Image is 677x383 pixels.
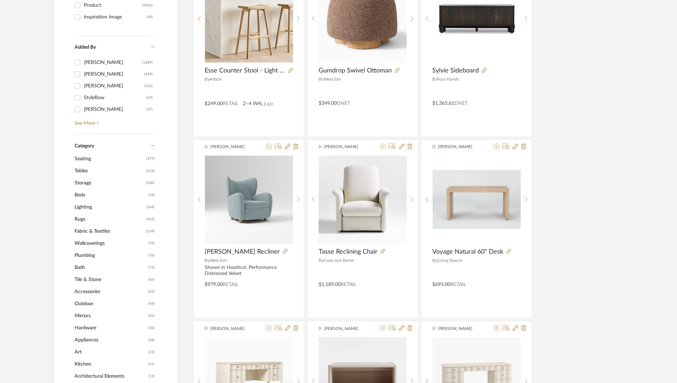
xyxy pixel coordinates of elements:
div: (449) [144,69,153,80]
span: 2–4 WK [243,100,261,108]
a: See More + [73,115,155,126]
div: Shown in Hazelnut, Performance Distressed Velvet [205,265,293,277]
span: $349.00 [319,101,337,106]
span: (21) [148,358,155,370]
span: Fabric & Textiles [75,225,144,237]
img: Voyage Natural 60" Desk [433,170,521,230]
span: Gumdrop Swivel Ottoman [319,67,392,75]
span: Retail [341,282,356,287]
img: Tasse Reclining Chair [319,156,407,244]
span: Seating [75,153,144,165]
span: [PERSON_NAME] [438,144,483,150]
span: Outdoor [75,298,146,310]
span: (73) [148,262,155,273]
span: DNET [337,101,350,106]
span: [PERSON_NAME] [438,325,483,332]
span: By [205,258,210,263]
span: [PERSON_NAME] [324,325,369,332]
span: Retail [223,282,238,287]
span: $979.00 [205,282,223,287]
span: Living Spaces [437,258,462,263]
span: Architectural Elements [75,370,146,382]
span: Four Hands [437,77,459,81]
div: [PERSON_NAME] [84,80,144,92]
div: (162) [144,80,153,92]
div: [PERSON_NAME] [84,69,144,80]
span: Tasse Reclining Chair [319,248,378,256]
div: (1289) [142,57,153,68]
span: (377) [146,153,155,164]
div: (65) [146,92,153,103]
span: Wallcoverings [75,237,146,249]
span: Hardware [75,322,146,334]
span: (28) [148,334,155,346]
span: Retail [223,101,238,106]
span: By [432,77,437,81]
span: (44) [148,298,155,309]
span: By [432,258,437,263]
span: Lead [261,102,273,107]
span: (334) [146,201,155,213]
span: By [319,77,324,81]
img: Jodie Wing Recliner [205,156,293,244]
span: (21) [148,346,155,358]
span: DNET [454,101,468,106]
span: (55) [148,189,155,201]
span: $1,365.61 [432,101,454,106]
span: Bath [75,261,146,274]
span: (165) [146,214,155,225]
span: Beds [75,189,146,201]
span: Lighting [75,201,144,213]
span: West Elm [210,258,227,263]
span: $1,189.00 [319,282,341,287]
span: West Elm [324,77,341,81]
span: Appliances [75,334,146,346]
span: Tables [75,165,144,177]
span: Rugs [75,213,144,225]
span: Sylvie Sideboard [432,67,479,75]
span: Added By [75,45,96,50]
span: Category [75,143,94,149]
span: (79) [148,238,155,249]
span: (65) [148,286,155,297]
div: [PERSON_NAME] [84,57,142,68]
span: Esse Counter Stool - Light Oak [205,67,285,75]
span: Kitchen [75,358,146,370]
span: [PERSON_NAME] Recliner [205,248,280,256]
span: (316) [146,165,155,177]
span: By [319,258,324,263]
span: (124) [146,226,155,237]
div: (57) [146,104,153,115]
span: [PERSON_NAME] [324,144,369,150]
span: By [205,77,210,81]
span: (100) [146,177,155,189]
span: Plumbing [75,249,146,261]
span: (30) [148,322,155,334]
div: Inspiration Image [84,11,146,23]
div: StyleRow [84,92,146,103]
span: Crate and Barrel [324,258,354,263]
span: Mirrors [75,310,146,322]
span: $695.00 [432,282,450,287]
span: Art [75,346,146,358]
span: Retail [450,282,466,287]
span: Accessories [75,286,146,298]
span: Voyage Natural 60" Desk [432,248,503,256]
span: (42) [148,310,155,322]
span: (76) [148,250,155,261]
span: Article [210,77,222,81]
div: [PERSON_NAME] [84,104,146,115]
span: [PERSON_NAME] [210,144,255,150]
span: Storage [75,177,144,189]
span: (66) [148,274,155,285]
span: Tile & Stone [75,274,146,286]
span: (13) [148,371,155,382]
div: (54) [146,11,153,23]
span: [PERSON_NAME] [210,325,255,332]
span: $249.00 [205,101,223,106]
